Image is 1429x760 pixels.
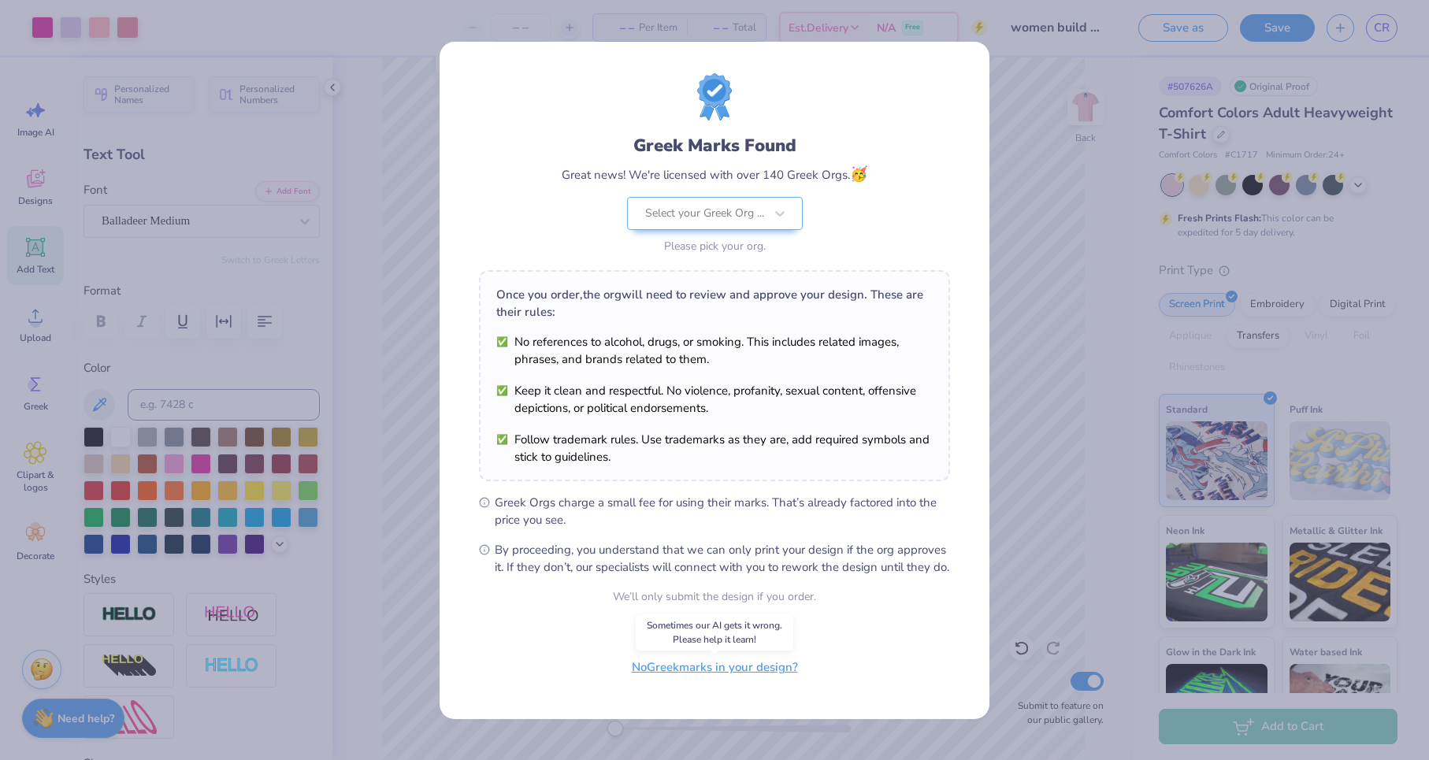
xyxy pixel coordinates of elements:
div: Sometimes our AI gets it wrong. Please help it learn! [636,614,793,651]
div: Greek Marks Found [633,133,796,158]
span: 🥳 [850,165,867,184]
div: Please pick your org. [627,238,803,254]
div: Great news! We're licensed with over 140 Greek Orgs. [562,164,867,185]
li: Follow trademark rules. Use trademarks as they are, add required symbols and stick to guidelines. [496,431,933,465]
img: License badge [697,73,732,120]
div: Once you order, the org will need to review and approve your design. These are their rules: [496,286,933,321]
span: Greek Orgs charge a small fee for using their marks. That’s already factored into the price you see. [495,494,950,528]
span: By proceeding, you understand that we can only print your design if the org approves it. If they ... [495,541,950,576]
button: NoGreekmarks in your design? [618,651,811,684]
li: Keep it clean and respectful. No violence, profanity, sexual content, offensive depictions, or po... [496,382,933,417]
div: We’ll only submit the design if you order. [613,588,816,605]
li: No references to alcohol, drugs, or smoking. This includes related images, phrases, and brands re... [496,333,933,368]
